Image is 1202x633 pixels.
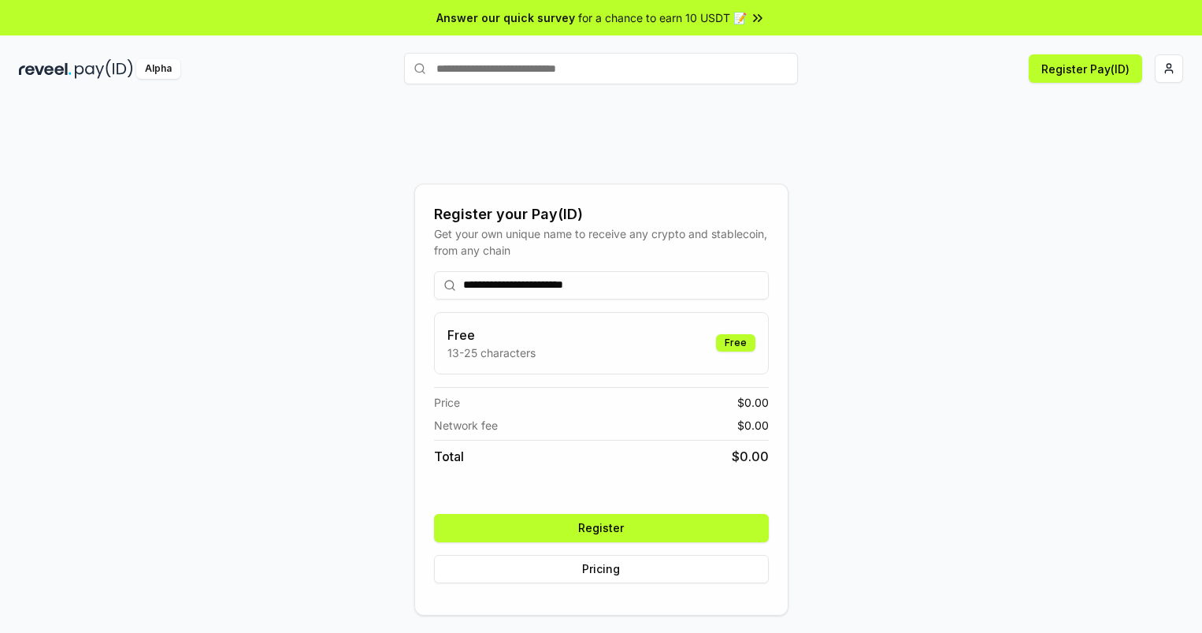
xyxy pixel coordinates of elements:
[434,555,769,583] button: Pricing
[434,394,460,411] span: Price
[732,447,769,466] span: $ 0.00
[434,203,769,225] div: Register your Pay(ID)
[434,447,464,466] span: Total
[436,9,575,26] span: Answer our quick survey
[19,59,72,79] img: reveel_dark
[737,417,769,434] span: $ 0.00
[578,9,747,26] span: for a chance to earn 10 USDT 📝
[737,394,769,411] span: $ 0.00
[1029,54,1142,83] button: Register Pay(ID)
[136,59,180,79] div: Alpha
[434,225,769,259] div: Get your own unique name to receive any crypto and stablecoin, from any chain
[447,344,536,361] p: 13-25 characters
[716,334,755,352] div: Free
[447,326,536,344] h3: Free
[434,514,769,542] button: Register
[434,417,498,434] span: Network fee
[75,59,133,79] img: pay_id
